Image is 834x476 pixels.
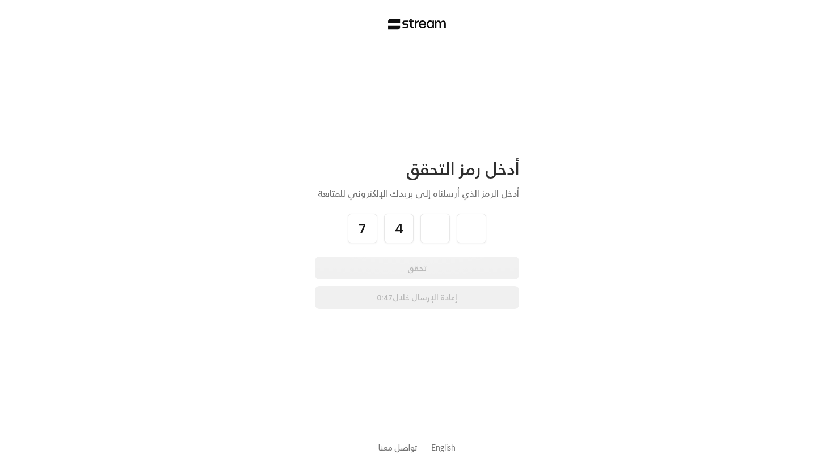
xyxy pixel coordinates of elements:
button: تواصل معنا [378,441,418,453]
div: أدخل رمز التحقق [315,158,519,180]
a: English [431,437,456,458]
a: تواصل معنا [378,440,418,454]
img: Stream Logo [388,19,447,30]
div: أدخل الرمز الذي أرسلناه إلى بريدك الإلكتروني للمتابعة [315,186,519,200]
